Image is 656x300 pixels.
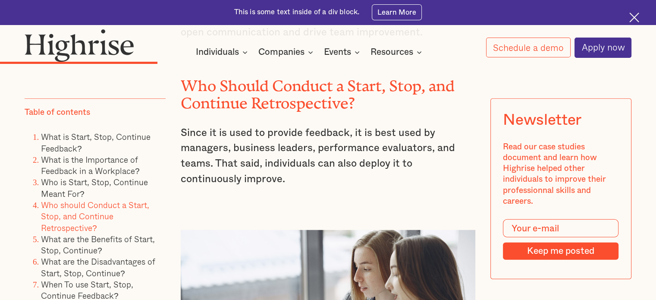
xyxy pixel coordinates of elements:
[324,47,362,57] div: Events
[503,111,581,129] div: Newsletter
[41,233,155,256] a: What are the Benefits of Start, Stop, Continue?
[41,199,149,234] a: Who should Conduct a Start, Stop, and Continue Retrospective?
[503,219,619,260] form: Modal Form
[41,153,140,177] a: What is the Importance of Feedback in a Workplace?
[196,47,239,57] div: Individuals
[181,126,475,187] p: Since it is used to provide feedback, it is best used by managers, business leaders, performance ...
[503,243,619,260] input: Keep me posted
[324,47,351,57] div: Events
[41,176,148,199] a: Who is Start, Stop, Continue Meant For?
[258,47,304,57] div: Companies
[41,130,151,154] a: What is Start, Stop, Continue Feedback?
[629,13,639,22] img: Cross icon
[196,47,250,57] div: Individuals
[25,107,90,118] div: Table of contents
[372,4,422,20] a: Learn More
[574,38,631,58] a: Apply now
[41,255,155,279] a: What are the Disadvantages of Start, Stop, Continue?
[370,47,424,57] div: Resources
[25,29,134,62] img: Highrise logo
[181,73,475,108] h2: Who Should Conduct a Start, Stop, and Continue Retrospective?
[503,219,619,238] input: Your e-mail
[258,47,316,57] div: Companies
[503,142,619,207] div: Read our case studies document and learn how Highrise helped other individuals to improve their p...
[234,7,360,17] div: This is some text inside of a div block.
[370,47,413,57] div: Resources
[486,38,571,57] a: Schedule a demo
